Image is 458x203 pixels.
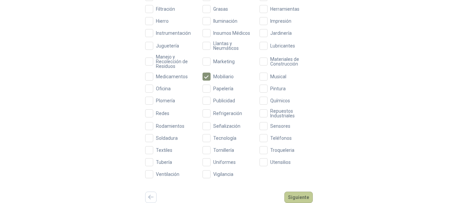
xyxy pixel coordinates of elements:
[268,19,294,23] span: Impresión
[211,31,253,35] span: Insumos Médicos
[153,160,175,165] span: Tubería
[153,31,193,35] span: Instrumentación
[268,160,293,165] span: Utensilios
[268,98,293,103] span: Químicos
[211,98,238,103] span: Publicidad
[284,192,313,203] button: Siguiente
[211,160,238,165] span: Uniformes
[211,41,256,50] span: Llantas y Neumáticos
[268,124,293,128] span: Sensores
[268,136,294,140] span: Teléfonos
[268,43,298,48] span: Lubricantes
[211,124,243,128] span: Señalización
[268,31,294,35] span: Jardinería
[211,74,236,79] span: Mobiliario
[153,98,178,103] span: Plomería
[153,43,182,48] span: Juguetería
[153,148,175,153] span: Textiles
[153,55,198,69] span: Manejo y Recolección de Residuos
[268,148,297,153] span: Troqueleria
[268,74,289,79] span: Musical
[153,74,190,79] span: Medicamentos
[211,111,245,116] span: Refrigeración
[211,19,240,23] span: Iluminación
[268,57,313,66] span: Materiales de Construcción
[211,59,237,64] span: Marketing
[211,148,237,153] span: Tornillería
[153,19,171,23] span: Hierro
[153,124,187,128] span: Rodamientos
[268,86,288,91] span: Pintura
[153,172,182,177] span: Ventilación
[153,111,172,116] span: Redes
[211,136,239,140] span: Tecnología
[211,86,236,91] span: Papelería
[153,7,178,11] span: Filtración
[153,86,173,91] span: Oficina
[211,172,236,177] span: Vigilancia
[211,7,231,11] span: Grasas
[268,7,302,11] span: Herramientas
[268,109,313,118] span: Repuestos Industriales
[153,136,180,140] span: Soldadura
